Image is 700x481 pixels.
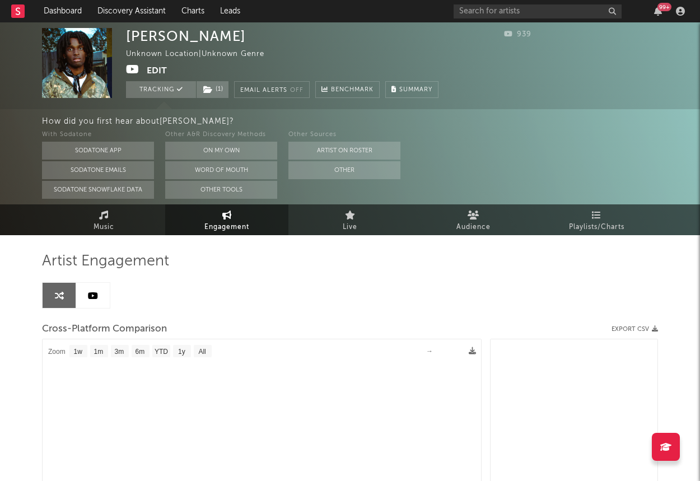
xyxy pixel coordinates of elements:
button: Email AlertsOff [234,81,310,98]
span: Benchmark [331,83,374,97]
button: Edit [147,64,167,78]
text: 1y [178,348,185,356]
a: Music [42,204,165,235]
input: Search for artists [454,4,622,18]
button: Tracking [126,81,196,98]
span: Music [94,221,114,234]
button: Artist on Roster [288,142,400,160]
text: 6m [136,348,145,356]
div: Other Sources [288,128,400,142]
span: Summary [399,87,432,93]
div: Unknown Location | Unknown Genre [126,48,290,61]
text: → [426,347,433,355]
button: 99+ [654,7,662,16]
div: 99 + [657,3,671,11]
span: Cross-Platform Comparison [42,323,167,336]
button: On My Own [165,142,277,160]
div: Other A&R Discovery Methods [165,128,277,142]
div: How did you first hear about [PERSON_NAME] ? [42,115,700,128]
span: Audience [456,221,491,234]
button: Other Tools [165,181,277,199]
div: [PERSON_NAME] [126,28,246,44]
button: Summary [385,81,438,98]
text: 3m [115,348,124,356]
a: Audience [412,204,535,235]
em: Off [290,87,304,94]
span: Playlists/Charts [569,221,624,234]
button: Other [288,161,400,179]
span: Live [343,221,357,234]
span: Artist Engagement [42,255,169,268]
button: Export CSV [612,326,658,333]
a: Engagement [165,204,288,235]
text: 1w [74,348,83,356]
button: (1) [197,81,228,98]
text: Zoom [48,348,66,356]
a: Playlists/Charts [535,204,658,235]
a: Benchmark [315,81,380,98]
a: Live [288,204,412,235]
button: Sodatone Snowflake Data [42,181,154,199]
span: ( 1 ) [196,81,229,98]
span: 939 [504,31,531,38]
button: Sodatone App [42,142,154,160]
button: Word Of Mouth [165,161,277,179]
text: 1m [94,348,104,356]
text: YTD [155,348,168,356]
span: Engagement [204,221,249,234]
text: All [198,348,206,356]
button: Sodatone Emails [42,161,154,179]
div: With Sodatone [42,128,154,142]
